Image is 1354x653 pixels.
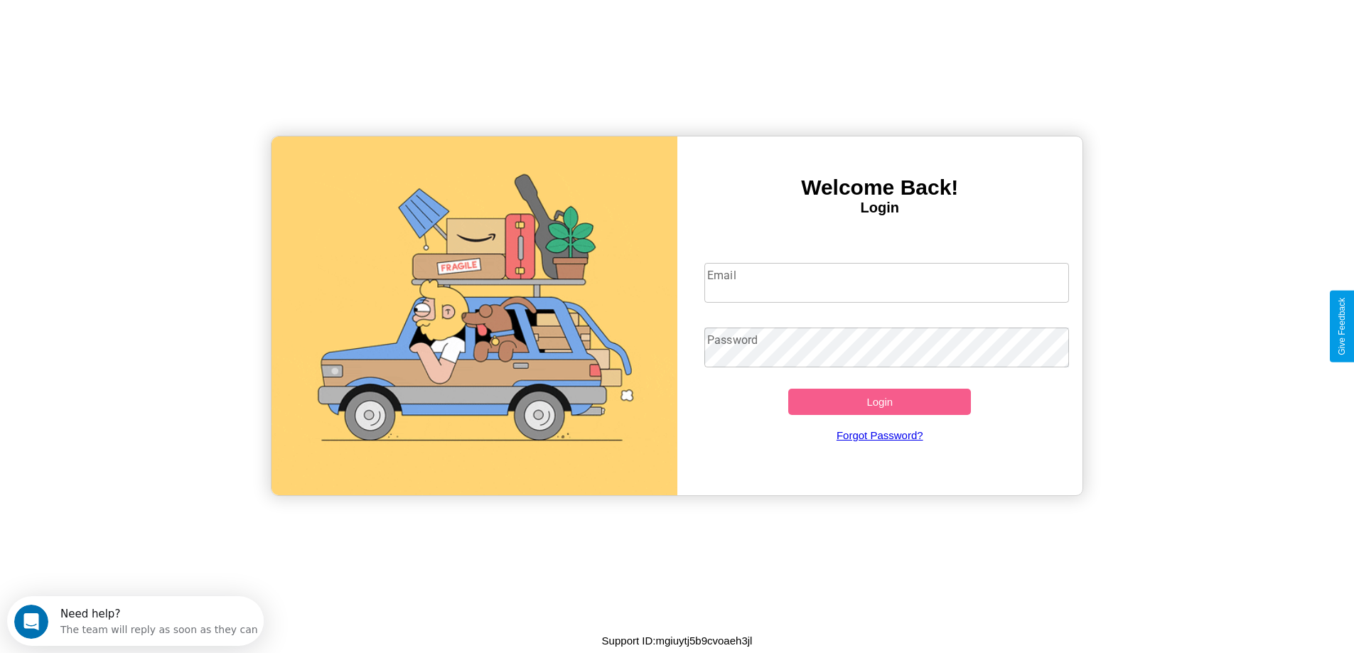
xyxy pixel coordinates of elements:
[14,605,48,639] iframe: Intercom live chat
[7,596,264,646] iframe: Intercom live chat discovery launcher
[602,631,753,650] p: Support ID: mgiuytj5b9cvoaeh3jl
[677,200,1083,216] h4: Login
[788,389,971,415] button: Login
[53,12,251,23] div: Need help?
[6,6,264,45] div: Open Intercom Messenger
[1337,298,1347,355] div: Give Feedback
[677,176,1083,200] h3: Welcome Back!
[697,415,1062,455] a: Forgot Password?
[53,23,251,38] div: The team will reply as soon as they can
[272,136,677,495] img: gif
